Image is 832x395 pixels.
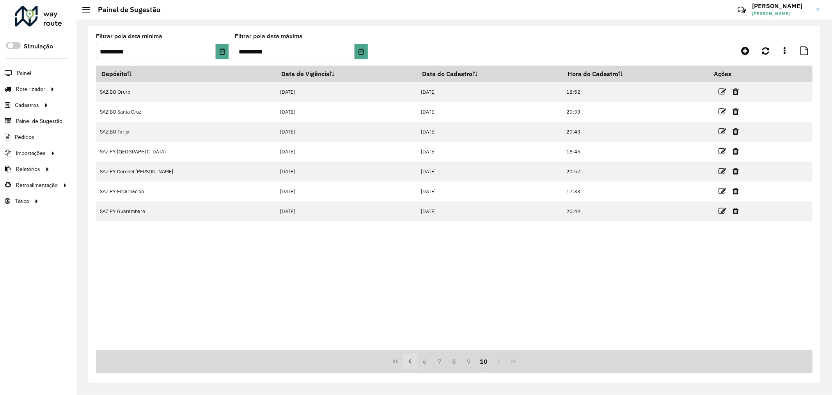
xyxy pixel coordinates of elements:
[733,86,739,97] a: Excluir
[417,201,562,221] td: [DATE]
[733,2,750,18] a: Contato Rápido
[417,122,562,142] td: [DATE]
[90,5,160,14] h2: Painel de Sugestão
[276,82,417,102] td: [DATE]
[562,82,709,102] td: 18:52
[96,162,276,181] td: SAZ PY Coronel [PERSON_NAME]
[752,2,811,10] h3: [PERSON_NAME]
[432,354,447,369] button: 7
[476,354,491,369] button: 10
[562,181,709,201] td: 17:33
[733,106,739,117] a: Excluir
[447,354,462,369] button: 8
[733,146,739,157] a: Excluir
[752,10,811,17] span: [PERSON_NAME]
[24,42,53,51] label: Simulação
[562,201,709,221] td: 20:49
[733,126,739,137] a: Excluir
[16,181,58,189] span: Retroalimentação
[96,66,276,82] th: Depósito
[562,122,709,142] td: 20:43
[403,354,418,369] button: Previous Page
[96,181,276,201] td: SAZ PY Encarnación
[276,201,417,221] td: [DATE]
[733,186,739,196] a: Excluir
[562,142,709,162] td: 18:46
[417,354,432,369] button: 6
[276,162,417,181] td: [DATE]
[15,101,39,109] span: Cadastros
[96,201,276,221] td: SAZ PY Guarambaré
[96,32,162,41] label: Filtrar pela data mínima
[718,186,726,196] a: Editar
[388,354,403,369] button: First Page
[718,106,726,117] a: Editar
[96,102,276,122] td: SAZ BO Santa Cruz
[708,66,755,82] th: Ações
[276,181,417,201] td: [DATE]
[461,354,476,369] button: 9
[216,44,229,59] button: Choose Date
[276,102,417,122] td: [DATE]
[15,197,29,205] span: Tático
[718,126,726,137] a: Editar
[718,166,726,176] a: Editar
[733,166,739,176] a: Excluir
[417,102,562,122] td: [DATE]
[96,82,276,102] td: SAZ BO Oruro
[733,206,739,216] a: Excluir
[16,117,62,125] span: Painel de Sugestão
[16,165,40,173] span: Relatórios
[276,66,417,82] th: Data de Vigência
[562,66,709,82] th: Hora do Cadastro
[417,82,562,102] td: [DATE]
[16,85,45,93] span: Roteirizador
[235,32,303,41] label: Filtrar pela data máxima
[417,142,562,162] td: [DATE]
[417,181,562,201] td: [DATE]
[15,133,34,141] span: Pedidos
[16,149,46,157] span: Importações
[276,122,417,142] td: [DATE]
[17,69,31,77] span: Painel
[355,44,368,59] button: Choose Date
[417,66,562,82] th: Data do Cadastro
[562,162,709,181] td: 20:57
[718,86,726,97] a: Editar
[718,206,726,216] a: Editar
[417,162,562,181] td: [DATE]
[96,142,276,162] td: SAZ PY [GEOGRAPHIC_DATA]
[276,142,417,162] td: [DATE]
[96,122,276,142] td: SAZ BO Tarija
[562,102,709,122] td: 20:33
[718,146,726,157] a: Editar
